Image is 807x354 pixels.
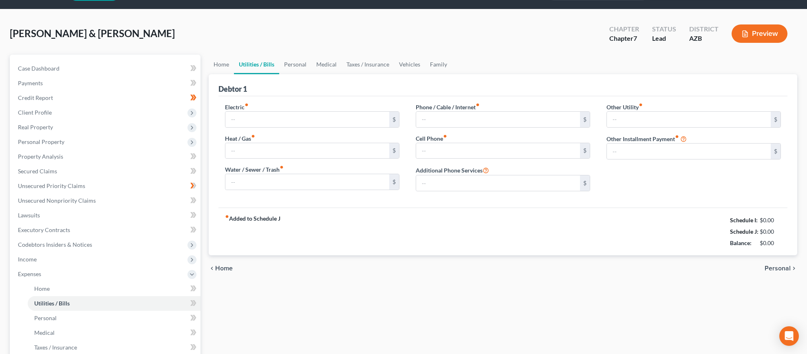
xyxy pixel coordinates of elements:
label: Other Utility [606,103,643,111]
input: -- [416,175,580,191]
span: Codebtors Insiders & Notices [18,241,92,248]
span: Executory Contracts [18,226,70,233]
div: $0.00 [760,228,781,236]
i: chevron_left [209,265,215,272]
a: Home [28,281,201,296]
input: -- [607,112,771,127]
label: Phone / Cable / Internet [416,103,480,111]
input: -- [225,174,389,190]
a: Medical [311,55,342,74]
strong: Balance: [730,239,752,246]
a: Personal [28,311,201,325]
i: fiber_manual_record [443,134,447,138]
div: Lead [652,34,676,43]
i: fiber_manual_record [476,103,480,107]
span: Personal Property [18,138,64,145]
span: Property Analysis [18,153,63,160]
div: Debtor 1 [218,84,247,94]
span: Case Dashboard [18,65,60,72]
a: Unsecured Nonpriority Claims [11,193,201,208]
div: $ [771,144,781,159]
span: Unsecured Priority Claims [18,182,85,189]
label: Cell Phone [416,134,447,143]
a: Utilities / Bills [234,55,279,74]
a: Property Analysis [11,149,201,164]
i: fiber_manual_record [225,215,229,219]
span: Unsecured Nonpriority Claims [18,197,96,204]
div: Chapter [609,34,639,43]
div: $ [389,112,399,127]
strong: Added to Schedule J [225,215,280,249]
span: Home [34,285,50,292]
span: Credit Report [18,94,53,101]
a: Medical [28,325,201,340]
a: Personal [279,55,311,74]
button: chevron_left Home [209,265,233,272]
label: Additional Phone Services [416,165,489,175]
a: Case Dashboard [11,61,201,76]
div: $ [580,175,590,191]
div: $ [771,112,781,127]
input: -- [225,112,389,127]
i: fiber_manual_record [251,134,255,138]
a: Utilities / Bills [28,296,201,311]
span: Secured Claims [18,168,57,175]
div: AZB [689,34,719,43]
a: Taxes / Insurance [342,55,394,74]
input: -- [225,143,389,159]
a: Home [209,55,234,74]
button: Preview [732,24,787,43]
label: Other Installment Payment [606,135,679,143]
button: Personal chevron_right [765,265,797,272]
div: $0.00 [760,216,781,224]
span: Expenses [18,270,41,277]
span: Client Profile [18,109,52,116]
input: -- [607,144,771,159]
a: Lawsuits [11,208,201,223]
i: fiber_manual_record [245,103,249,107]
input: -- [416,112,580,127]
span: 7 [633,34,637,42]
i: fiber_manual_record [280,165,284,169]
span: [PERSON_NAME] & [PERSON_NAME] [10,27,175,39]
div: Open Intercom Messenger [779,326,799,346]
label: Electric [225,103,249,111]
div: $ [389,174,399,190]
div: $ [580,143,590,159]
strong: Schedule I: [730,217,758,223]
a: Vehicles [394,55,425,74]
strong: Schedule J: [730,228,758,235]
a: Credit Report [11,91,201,105]
label: Heat / Gas [225,134,255,143]
span: Lawsuits [18,212,40,219]
a: Family [425,55,452,74]
div: Status [652,24,676,34]
div: Chapter [609,24,639,34]
i: chevron_right [791,265,797,272]
a: Executory Contracts [11,223,201,237]
span: Personal [34,314,57,321]
span: Home [215,265,233,272]
span: Taxes / Insurance [34,344,77,351]
a: Secured Claims [11,164,201,179]
span: Real Property [18,124,53,131]
span: Payments [18,80,43,86]
div: $ [580,112,590,127]
span: Income [18,256,37,263]
a: Unsecured Priority Claims [11,179,201,193]
i: fiber_manual_record [675,135,679,139]
label: Water / Sewer / Trash [225,165,284,174]
span: Personal [765,265,791,272]
span: Medical [34,329,55,336]
div: $0.00 [760,239,781,247]
span: Utilities / Bills [34,300,70,307]
div: $ [389,143,399,159]
i: fiber_manual_record [639,103,643,107]
input: -- [416,143,580,159]
a: Payments [11,76,201,91]
div: District [689,24,719,34]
